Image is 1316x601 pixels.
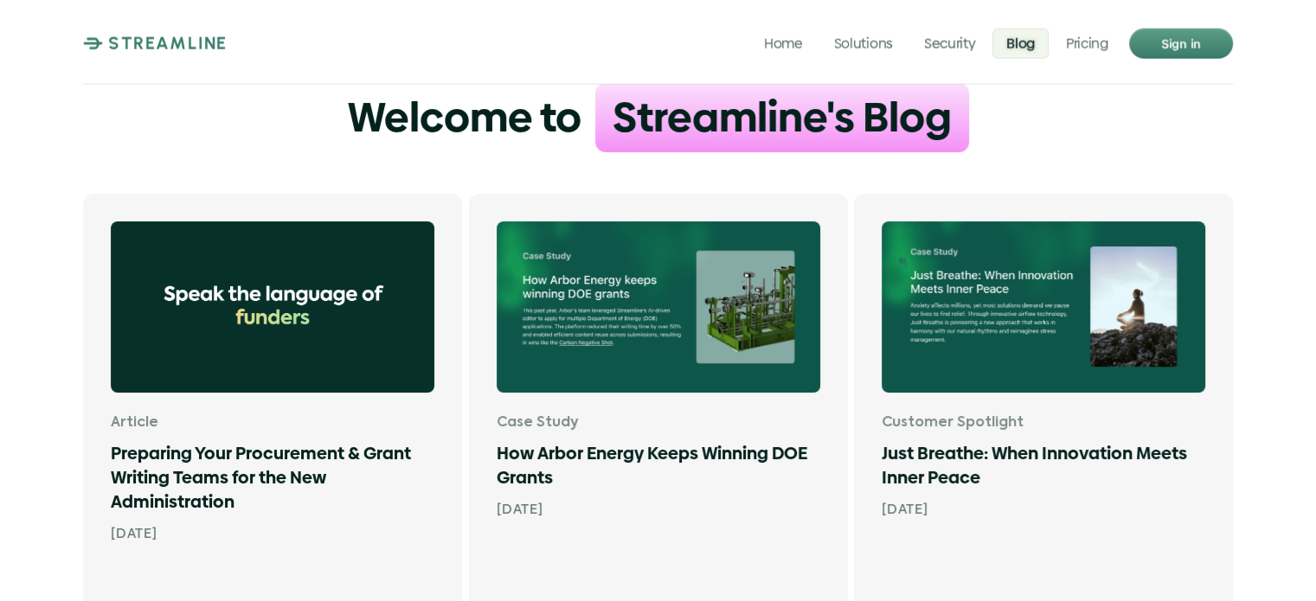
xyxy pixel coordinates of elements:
a: Sign in [1129,28,1233,58]
a: STREAMLINE [83,33,228,54]
a: Blog [993,28,1050,58]
p: Pricing [1066,35,1108,51]
p: Customer Spotlight [882,413,1205,432]
p: Sign in [1161,32,1201,54]
p: [DATE] [497,498,820,521]
img: Arbor Energy’s team leveraged Streamline’s AI-driven editor to apply for multiple Department of E... [497,221,820,393]
p: Blog [1007,35,1036,51]
h1: How Arbor Energy Keeps Winning DOE Grants [497,441,820,489]
h1: Preparing Your Procurement & Grant Writing Teams for the New Administration [111,441,434,514]
p: [DATE] [111,522,434,545]
h1: Just Breathe: When Innovation Meets Inner Peace [882,441,1205,489]
p: [DATE] [882,498,1205,521]
p: STREAMLINE [108,33,228,54]
a: Security [910,28,989,58]
h1: Welcome to [348,88,581,146]
a: Pricing [1052,28,1122,58]
p: Article [111,413,434,432]
p: Security [924,35,975,51]
a: Home [750,28,817,58]
img: Win government funding by speaking the language of funders [111,221,434,393]
p: Home [764,35,803,51]
h1: Streamline's Blog [613,86,952,149]
p: Solutions [834,35,893,51]
p: Case Study [497,413,820,432]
